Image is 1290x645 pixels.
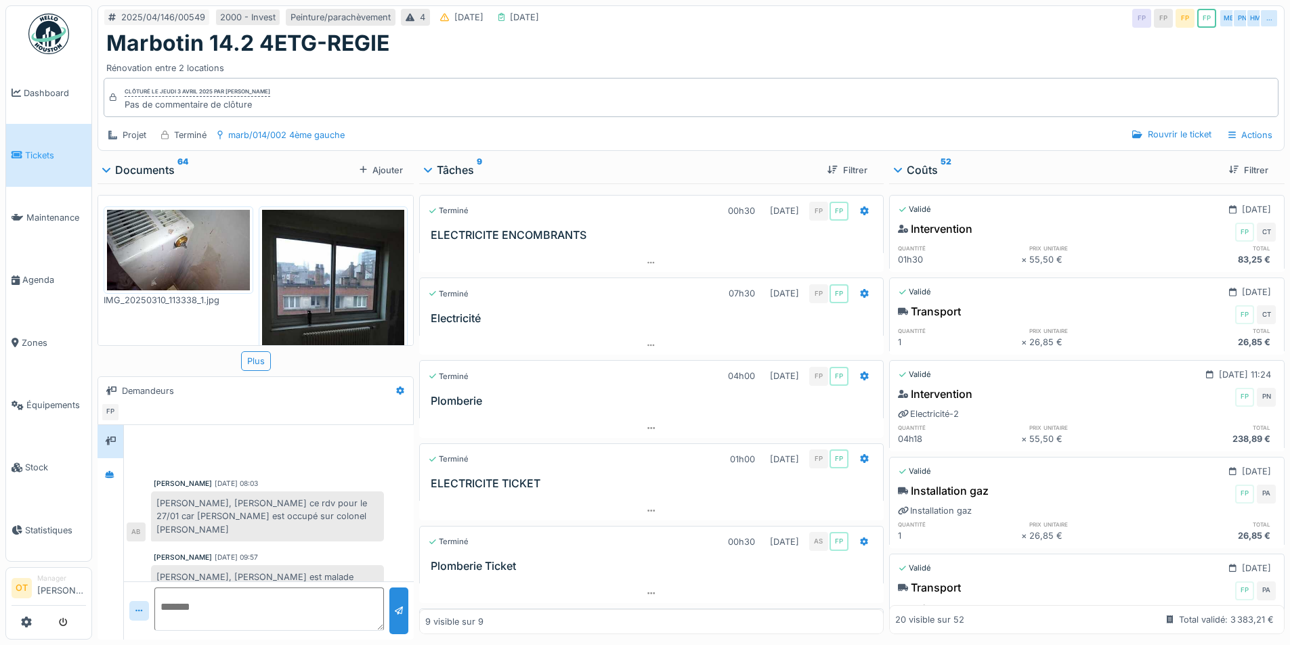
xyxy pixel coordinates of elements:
h6: prix unitaire [1029,602,1153,611]
div: [DATE] [770,453,799,466]
div: Validé [898,286,931,298]
h3: ELECTRICITE TICKET [431,477,877,490]
div: [DATE] 09:57 [215,552,258,562]
h6: prix unitaire [1029,520,1153,529]
div: Validé [898,204,931,215]
h6: quantité [898,244,1021,252]
img: vaxo2wyelw5nwz2ipgty328o19j7 [107,210,250,290]
div: 83,25 € [1153,253,1276,266]
div: Terminé [428,536,469,548]
div: [DATE] [770,370,799,382]
div: FP [809,202,828,221]
div: AS [809,532,828,551]
div: PN [1232,9,1251,28]
h3: Plomberie Ticket [431,560,877,573]
div: 01h30 [898,253,1021,266]
div: FP [1235,223,1254,242]
a: Tickets [6,124,91,186]
div: CT [1257,223,1276,242]
div: FP [1235,485,1254,504]
div: 07h30 [729,287,755,300]
div: Validé [898,466,931,477]
div: Terminé [428,453,469,465]
div: [DATE] [770,204,799,217]
div: PA [1257,581,1276,600]
li: [PERSON_NAME] [37,573,86,602]
div: Intervention [898,386,972,402]
div: 4 [420,11,425,24]
span: Zones [22,336,86,349]
a: Zones [6,311,91,374]
div: [DATE] [770,535,799,548]
div: Projet [123,129,146,141]
div: [PERSON_NAME] [154,479,212,489]
div: 00h30 [728,535,755,548]
div: 55,50 € [1029,432,1153,445]
div: Clôturé le jeudi 3 avril 2025 par [PERSON_NAME] [125,87,270,97]
a: Agenda [6,249,91,311]
span: Tickets [25,149,86,162]
div: FP [1235,388,1254,407]
div: 01h00 [730,453,755,466]
div: PN [1257,388,1276,407]
h6: quantité [898,423,1021,432]
h6: total [1153,326,1276,335]
div: marb/014/002 4ème gauche [228,129,345,141]
div: 26,85 € [1029,336,1153,349]
h6: total [1153,423,1276,432]
span: Équipements [26,399,86,412]
h3: ELECTRICITE ENCOMBRANTS [431,229,877,242]
div: [DATE] [1242,286,1271,298]
div: Terminé [428,205,469,217]
div: × [1021,432,1030,445]
div: Manager [37,573,86,583]
div: 00h30 [728,204,755,217]
span: Agenda [22,273,86,286]
div: 04h18 [898,432,1021,445]
div: FP [830,202,848,221]
div: MB [1219,9,1238,28]
div: FP [830,367,848,386]
div: FP [809,449,828,468]
div: … [1260,9,1278,28]
sup: 9 [477,162,482,178]
sup: 52 [941,162,951,178]
div: Plus [241,351,271,371]
h6: total [1153,244,1276,252]
div: [DATE] [770,287,799,300]
div: FP [1176,9,1195,28]
div: FP [809,367,828,386]
div: FP [1235,581,1254,600]
div: Pas de commentaire de clôture [125,98,270,111]
div: 9 visible sur 9 [425,615,483,628]
div: Transport [898,303,961,319]
div: 2025/04/146/00549 [121,11,205,24]
a: Équipements [6,374,91,436]
div: FP [830,284,848,303]
div: Total validé: 3 383,21 € [1179,613,1274,626]
div: 20 visible sur 52 [895,613,964,626]
div: 26,85 € [1153,529,1276,542]
div: 26,85 € [1029,529,1153,542]
a: Statistiques [6,499,91,561]
div: AB [127,522,146,541]
div: [DATE] [1242,203,1271,216]
div: Rénovation entre 2 locations [106,56,1276,74]
div: FP [809,284,828,303]
div: Validé [898,369,931,380]
div: FP [101,403,120,422]
div: 1 [898,336,1021,349]
h6: prix unitaire [1029,326,1153,335]
div: FP [1197,9,1216,28]
div: [DATE] [454,11,483,24]
a: Stock [6,437,91,499]
div: Electricité-2 [898,407,959,420]
div: Terminé [174,129,207,141]
img: Badge_color-CXgf-gQk.svg [28,14,69,54]
h6: quantité [898,326,1021,335]
div: Rouvrir le ticket [1127,125,1216,143]
div: Terminé [428,288,469,300]
div: Intervention [898,221,972,237]
img: lql6bm4q7oi5sjrr79jci9gs36yf [262,210,405,400]
div: Installation gaz [898,504,972,517]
